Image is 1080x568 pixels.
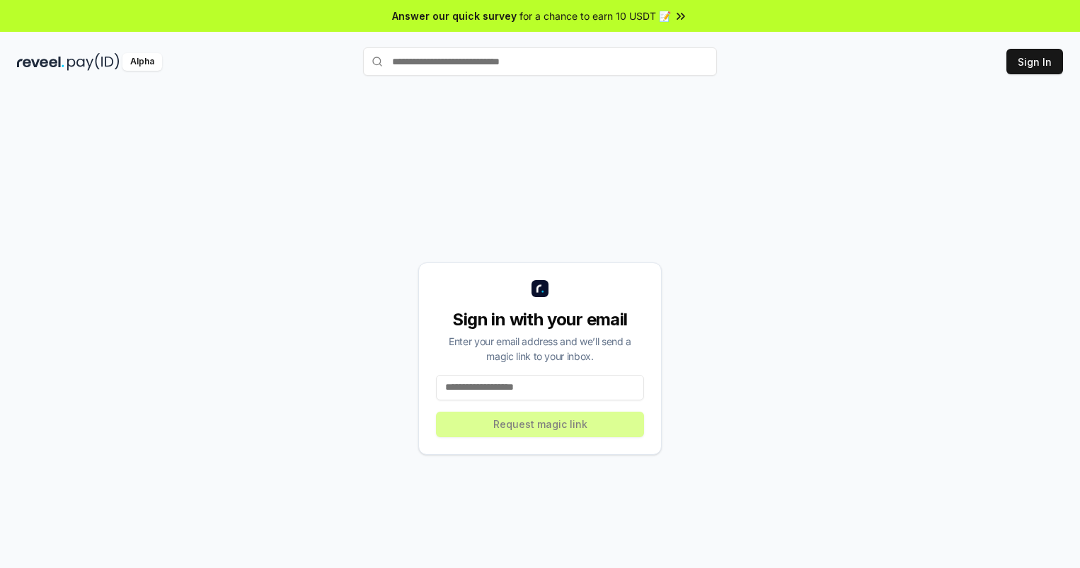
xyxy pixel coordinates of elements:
button: Sign In [1006,49,1063,74]
div: Alpha [122,53,162,71]
div: Sign in with your email [436,308,644,331]
img: reveel_dark [17,53,64,71]
div: Enter your email address and we’ll send a magic link to your inbox. [436,334,644,364]
span: Answer our quick survey [392,8,517,23]
span: for a chance to earn 10 USDT 📝 [519,8,671,23]
img: logo_small [532,280,548,297]
img: pay_id [67,53,120,71]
